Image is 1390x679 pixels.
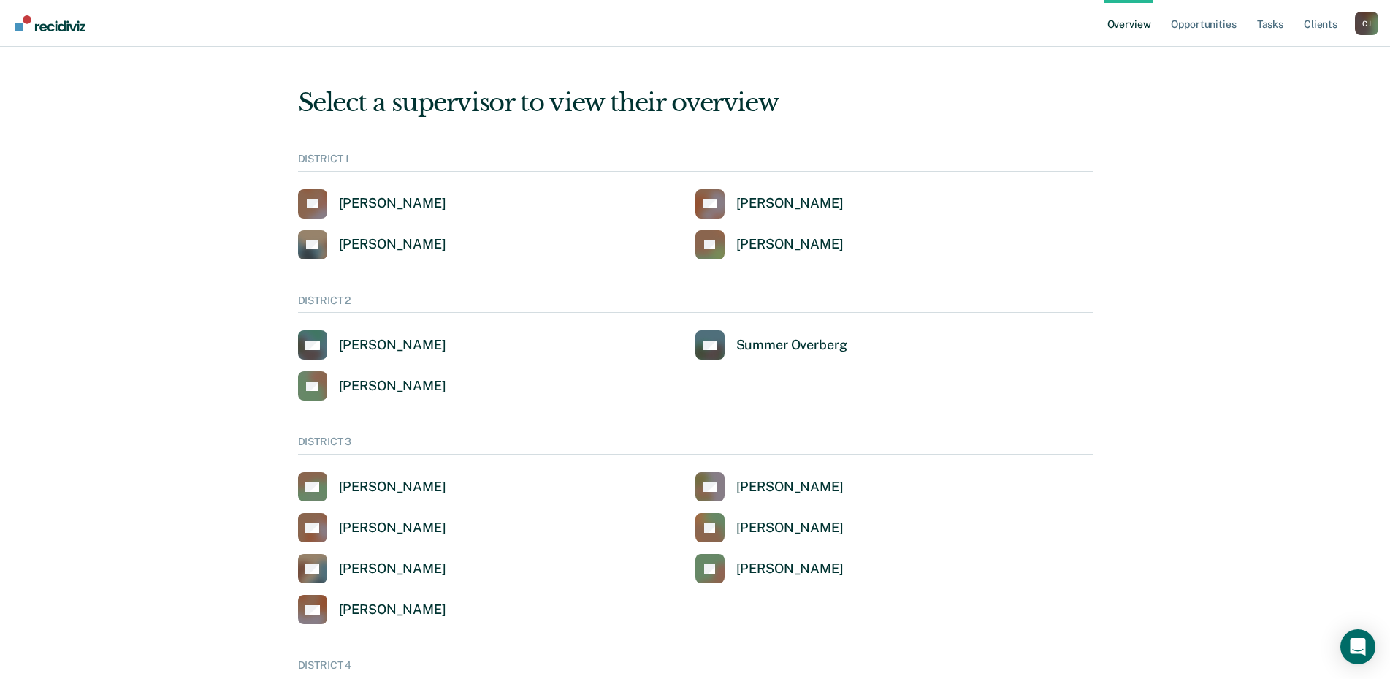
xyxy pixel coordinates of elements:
div: DISTRICT 4 [298,659,1093,678]
button: Profile dropdown button [1355,12,1378,35]
div: [PERSON_NAME] [339,236,446,253]
a: [PERSON_NAME] [298,472,446,501]
a: Summer Overberg [695,330,847,360]
div: [PERSON_NAME] [736,561,844,577]
div: DISTRICT 3 [298,436,1093,455]
a: [PERSON_NAME] [695,554,844,583]
div: [PERSON_NAME] [339,378,446,395]
img: Recidiviz [15,15,85,31]
div: Open Intercom Messenger [1340,629,1375,664]
div: [PERSON_NAME] [339,520,446,536]
div: Summer Overberg [736,337,847,354]
div: [PERSON_NAME] [736,236,844,253]
div: DISTRICT 1 [298,153,1093,172]
a: [PERSON_NAME] [298,230,446,259]
a: [PERSON_NAME] [298,513,446,542]
div: Select a supervisor to view their overview [298,88,1093,118]
div: [PERSON_NAME] [339,602,446,618]
div: C J [1355,12,1378,35]
a: [PERSON_NAME] [695,472,844,501]
div: [PERSON_NAME] [339,561,446,577]
a: [PERSON_NAME] [298,554,446,583]
div: [PERSON_NAME] [339,479,446,496]
div: [PERSON_NAME] [736,195,844,212]
a: [PERSON_NAME] [298,189,446,219]
div: [PERSON_NAME] [339,195,446,212]
div: [PERSON_NAME] [736,520,844,536]
a: [PERSON_NAME] [695,513,844,542]
div: [PERSON_NAME] [339,337,446,354]
div: [PERSON_NAME] [736,479,844,496]
a: [PERSON_NAME] [695,189,844,219]
div: DISTRICT 2 [298,295,1093,314]
a: [PERSON_NAME] [298,595,446,624]
a: [PERSON_NAME] [695,230,844,259]
a: [PERSON_NAME] [298,371,446,401]
a: [PERSON_NAME] [298,330,446,360]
